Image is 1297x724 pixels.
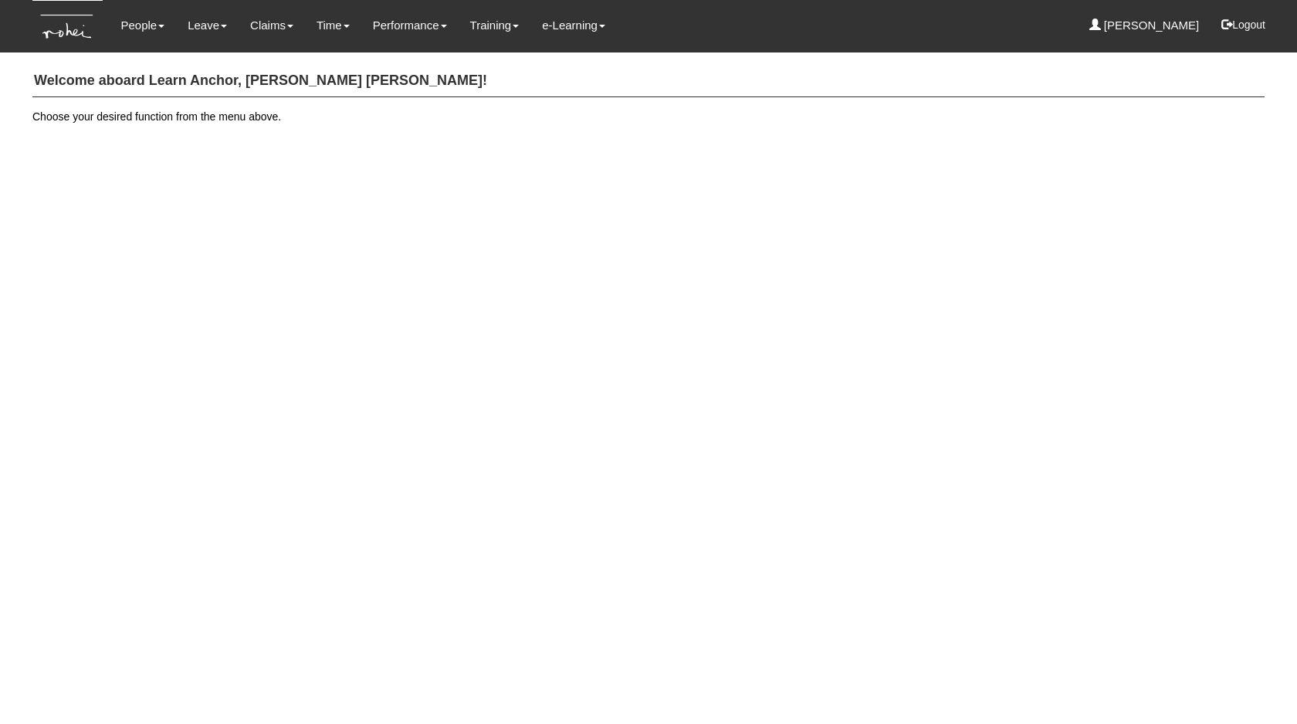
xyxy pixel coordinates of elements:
a: Time [317,8,350,43]
a: People [120,8,164,43]
a: Performance [373,8,447,43]
p: Choose your desired function from the menu above. [32,109,1265,124]
button: Logout [1211,6,1276,43]
a: Leave [188,8,227,43]
a: e-Learning [542,8,605,43]
h4: Welcome aboard Learn Anchor, [PERSON_NAME] [PERSON_NAME]! [32,66,1265,97]
img: KTs7HI1dOZG7tu7pUkOpGGQAiEQAiEQAj0IhBB1wtXDg6BEAiBEAiBEAiB4RGIoBtemSRFIRACIRACIRACIdCLQARdL1w5OAR... [32,1,103,52]
a: Training [470,8,520,43]
a: [PERSON_NAME] [1089,8,1200,43]
iframe: chat widget [1232,662,1282,709]
a: Claims [250,8,293,43]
